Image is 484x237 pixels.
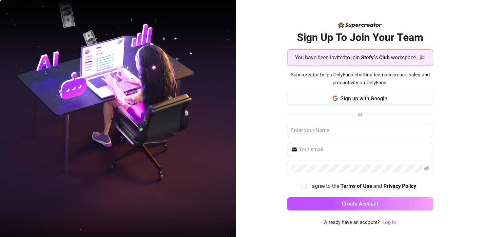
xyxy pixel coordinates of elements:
[340,95,387,102] span: Sign up with Google
[295,53,360,62] span: You have been invited to join
[340,183,372,190] a: Terms of Use
[382,219,396,227] a: Log In
[338,22,382,28] img: logo-BBDzfeDw.svg
[287,92,433,105] button: Sign up with Google
[340,183,372,189] strong: Terms of Use
[358,111,362,117] span: or
[342,201,378,207] span: Create Account
[383,183,416,190] a: Privacy Policy
[382,219,396,225] a: Log In
[287,124,433,137] input: Enter your Name
[309,183,340,189] span: I agree to the
[391,53,425,62] span: workspace 🎉
[373,183,383,189] span: and
[361,54,390,61] strong: Stefy´s Club
[299,146,429,153] input: Your email
[287,31,433,44] h2: Sign Up To Join Your Team
[287,71,433,87] span: Supercreator helps OnlyFans chatting teams increase sales and productivity on OnlyFans.
[424,166,429,171] span: eye-invisible
[324,219,380,227] span: Already have an account?
[287,197,433,210] button: Create Account
[383,183,416,189] strong: Privacy Policy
